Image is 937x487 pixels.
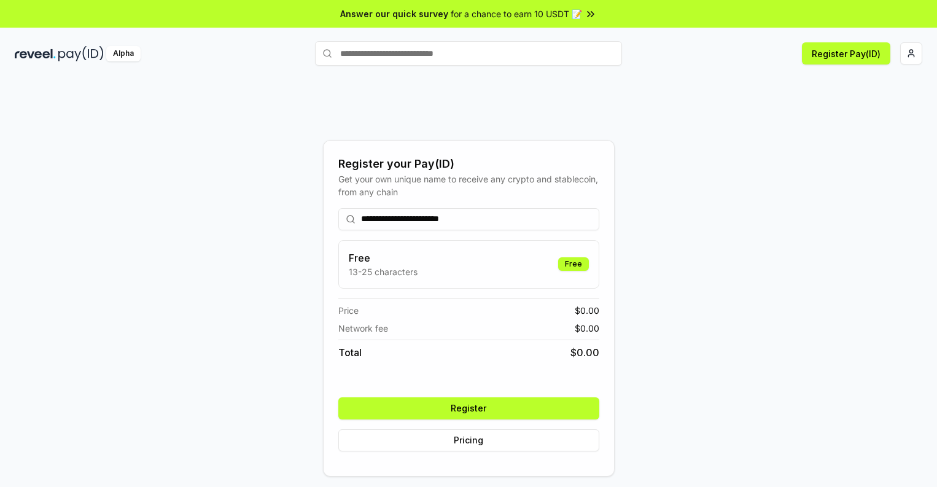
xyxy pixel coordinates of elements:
[58,46,104,61] img: pay_id
[451,7,582,20] span: for a chance to earn 10 USDT 📝
[340,7,448,20] span: Answer our quick survey
[802,42,890,64] button: Register Pay(ID)
[575,322,599,335] span: $ 0.00
[558,257,589,271] div: Free
[15,46,56,61] img: reveel_dark
[575,304,599,317] span: $ 0.00
[338,304,359,317] span: Price
[338,397,599,419] button: Register
[338,345,362,360] span: Total
[349,265,418,278] p: 13-25 characters
[338,173,599,198] div: Get your own unique name to receive any crypto and stablecoin, from any chain
[349,251,418,265] h3: Free
[338,322,388,335] span: Network fee
[570,345,599,360] span: $ 0.00
[338,429,599,451] button: Pricing
[338,155,599,173] div: Register your Pay(ID)
[106,46,141,61] div: Alpha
